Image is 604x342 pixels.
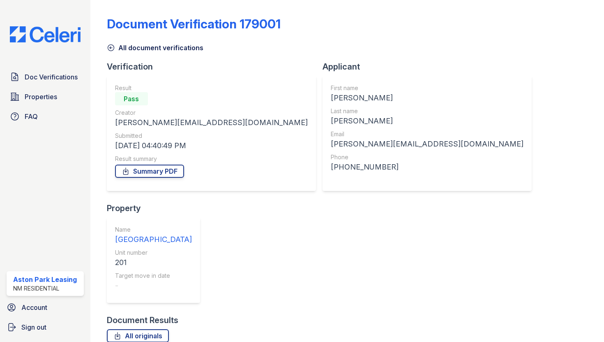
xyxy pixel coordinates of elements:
[7,69,84,85] a: Doc Verifications
[115,109,308,117] div: Creator
[115,272,192,280] div: Target move in date
[331,107,523,115] div: Last name
[25,72,78,82] span: Doc Verifications
[13,284,77,293] div: NM Residential
[21,302,47,312] span: Account
[107,43,203,53] a: All document verifications
[115,132,308,140] div: Submitted
[331,138,523,150] div: [PERSON_NAME][EMAIL_ADDRESS][DOMAIN_NAME]
[13,275,77,284] div: Aston Park Leasing
[115,84,308,92] div: Result
[115,165,184,178] a: Summary PDF
[107,314,178,326] div: Document Results
[323,61,538,72] div: Applicant
[115,92,148,105] div: Pass
[115,249,192,257] div: Unit number
[569,309,596,334] iframe: chat widget
[3,299,87,316] a: Account
[115,140,308,151] div: [DATE] 04:40:49 PM
[25,92,57,102] span: Properties
[115,226,192,234] div: Name
[107,61,323,72] div: Verification
[331,92,523,104] div: [PERSON_NAME]
[107,16,281,31] div: Document Verification 179001
[115,155,308,163] div: Result summary
[3,319,87,335] a: Sign out
[7,108,84,125] a: FAQ
[115,280,192,291] div: -
[115,257,192,268] div: 201
[331,153,523,161] div: Phone
[25,112,38,121] span: FAQ
[107,202,207,214] div: Property
[115,117,308,128] div: [PERSON_NAME][EMAIL_ADDRESS][DOMAIN_NAME]
[21,322,46,332] span: Sign out
[115,234,192,245] div: [GEOGRAPHIC_DATA]
[7,88,84,105] a: Properties
[331,161,523,173] div: [PHONE_NUMBER]
[331,130,523,138] div: Email
[331,84,523,92] div: First name
[331,115,523,127] div: [PERSON_NAME]
[115,226,192,245] a: Name [GEOGRAPHIC_DATA]
[3,26,87,42] img: CE_Logo_Blue-a8612792a0a2168367f1c8372b55b34899dd931a85d93a1a3d3e32e68fde9ad4.png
